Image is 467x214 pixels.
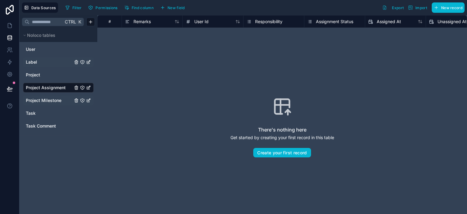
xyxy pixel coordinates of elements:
div: Label [23,57,94,67]
button: Data Sources [22,2,58,13]
span: K [78,20,82,24]
span: New record [441,5,462,10]
span: User Id [194,19,209,25]
p: Get started by creating your first record in this table [230,135,334,141]
span: Project [26,72,40,78]
button: Export [380,2,406,13]
h2: There's nothing here [258,126,306,133]
span: Find column [132,5,154,10]
div: Project [23,70,94,80]
button: New field [158,3,187,12]
span: Label [26,59,37,65]
a: Task Comment [26,123,73,129]
span: Permissions [95,5,117,10]
a: Project Milestone [26,97,73,103]
button: Noloco tables [22,31,91,40]
button: Import [406,2,429,13]
span: New field [168,5,185,10]
span: Assignment Status [316,19,353,25]
div: User [23,44,94,54]
span: Project Assignment [26,85,66,91]
span: User [26,46,35,52]
span: Ctrl [64,18,77,26]
a: Project [26,72,73,78]
a: Project Assignment [26,85,73,91]
a: User [26,46,73,52]
div: Project Milestone [23,96,94,105]
a: New record [429,2,465,13]
span: Data Sources [31,5,56,10]
button: Filter [63,3,84,12]
span: Task [26,110,36,116]
div: Project Assignment [23,83,94,93]
button: Find column [122,3,156,12]
span: Noloco tables [27,32,55,38]
button: New record [432,2,465,13]
span: Task Comment [26,123,56,129]
a: Task [26,110,73,116]
span: Project Milestone [26,97,61,103]
span: Import [415,5,427,10]
span: Assigned At [377,19,401,25]
div: Task [23,108,94,118]
span: Responsibility [255,19,282,25]
span: Export [392,5,404,10]
div: Task Comment [23,121,94,131]
button: Permissions [86,3,119,12]
span: Unassigned At [438,19,467,25]
a: Label [26,59,73,65]
div: # [102,19,117,24]
span: Filter [72,5,82,10]
a: Permissions [86,3,122,12]
span: Remarks [133,19,151,25]
button: Create your first record [253,148,311,158]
